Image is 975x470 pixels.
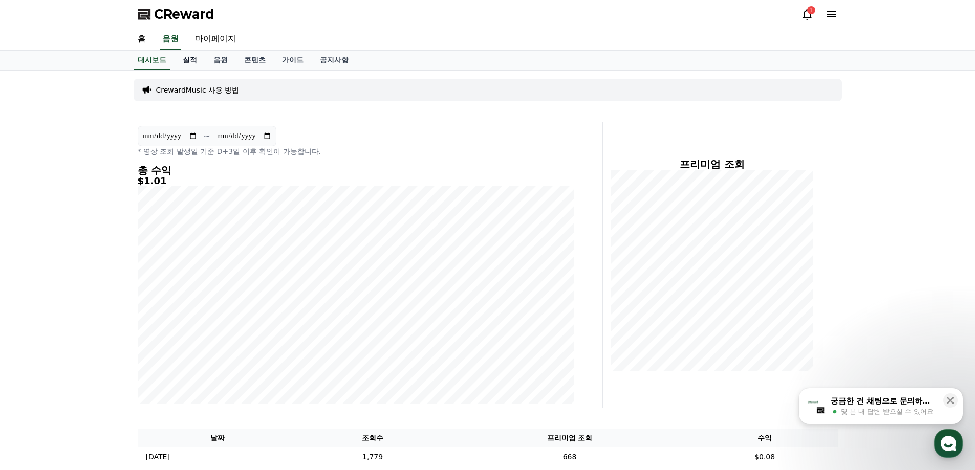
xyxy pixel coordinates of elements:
[160,29,181,50] a: 음원
[94,340,106,348] span: 대화
[447,447,691,466] td: 668
[447,429,691,447] th: 프리미엄 조회
[156,85,240,95] a: CrewardMusic 사용 방법
[32,340,38,348] span: 홈
[236,51,274,70] a: 콘텐츠
[138,146,574,156] p: * 영상 조회 발생일 기준 D+3일 이후 확인이 가능합니다.
[134,51,170,70] a: 대시보드
[611,159,813,170] h4: 프리미엄 조회
[807,6,815,14] div: 1
[175,51,205,70] a: 실적
[138,176,574,186] h5: $1.01
[204,130,210,142] p: ~
[132,324,197,350] a: 설정
[138,6,214,23] a: CReward
[187,29,244,50] a: 마이페이지
[298,447,447,466] td: 1,779
[274,51,312,70] a: 가이드
[298,429,447,447] th: 조회수
[138,165,574,176] h4: 총 수익
[312,51,357,70] a: 공지사항
[801,8,813,20] a: 1
[154,6,214,23] span: CReward
[138,429,298,447] th: 날짜
[692,429,838,447] th: 수익
[129,29,154,50] a: 홈
[3,324,68,350] a: 홈
[205,51,236,70] a: 음원
[158,340,170,348] span: 설정
[692,447,838,466] td: $0.08
[146,452,170,462] p: [DATE]
[68,324,132,350] a: 대화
